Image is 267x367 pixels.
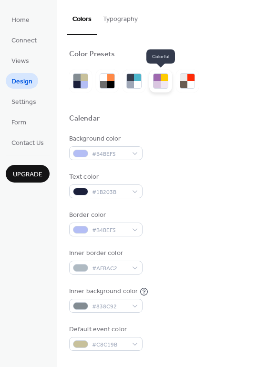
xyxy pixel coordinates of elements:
span: #C8C19B [92,340,127,350]
a: Form [6,114,32,130]
div: Default event color [69,325,141,335]
div: Inner background color [69,286,138,296]
span: Form [11,118,26,128]
div: Text color [69,172,141,182]
span: Views [11,56,29,66]
span: #1B203B [92,187,127,197]
a: Design [6,73,38,89]
span: Settings [11,97,36,107]
a: Contact Us [6,134,50,150]
button: Upgrade [6,165,50,183]
span: #AFBAC2 [92,264,127,274]
a: Views [6,52,35,68]
span: Contact Us [11,138,44,148]
span: Design [11,77,32,87]
span: #B4BEF5 [92,225,127,235]
a: Home [6,11,35,27]
div: Border color [69,210,141,220]
div: Color Presets [69,50,115,60]
div: Background color [69,134,141,144]
span: Connect [11,36,37,46]
span: #838C92 [92,302,127,312]
span: Upgrade [13,170,42,180]
a: Settings [6,93,42,109]
a: Connect [6,32,42,48]
span: Colorful [146,50,175,64]
span: Home [11,15,30,25]
span: #B4BEF5 [92,149,127,159]
div: Inner border color [69,248,141,258]
div: Calendar [69,114,100,124]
